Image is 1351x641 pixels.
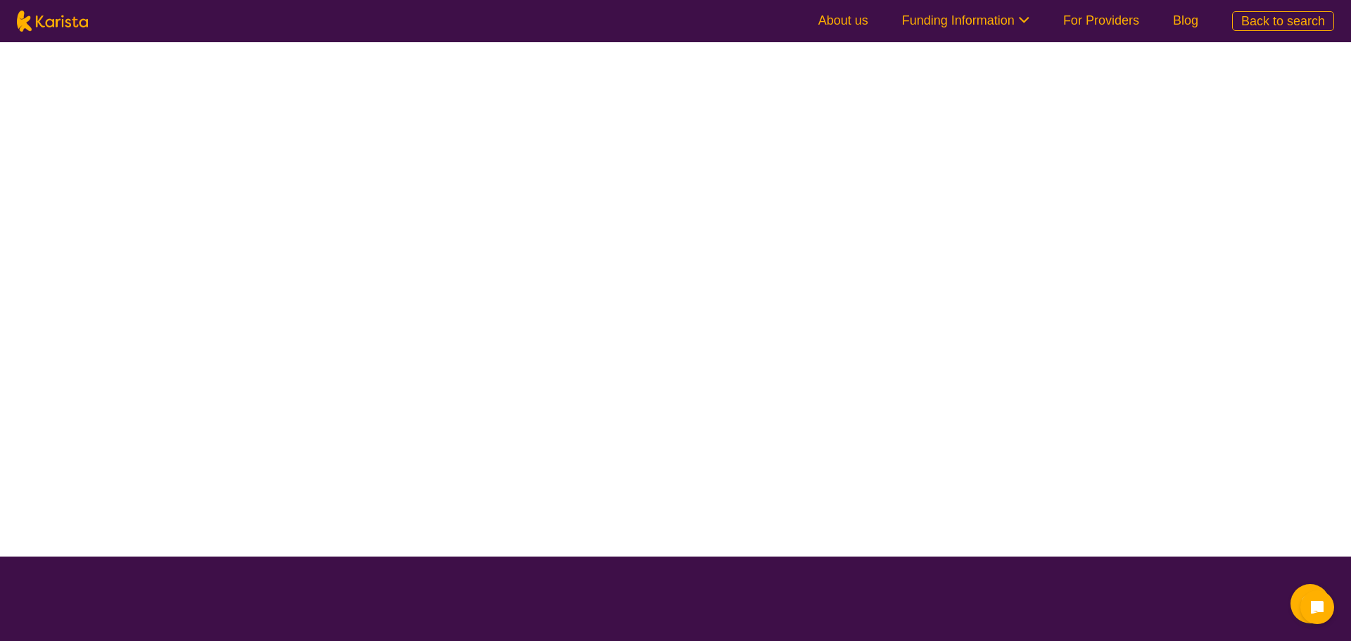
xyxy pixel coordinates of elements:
[818,13,868,27] a: About us
[902,13,1029,27] a: Funding Information
[17,11,88,32] img: Karista logo
[1290,584,1330,623] button: Channel Menu
[1173,13,1198,27] a: Blog
[1241,14,1325,28] span: Back to search
[1232,11,1334,31] a: Back to search
[1063,13,1139,27] a: For Providers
